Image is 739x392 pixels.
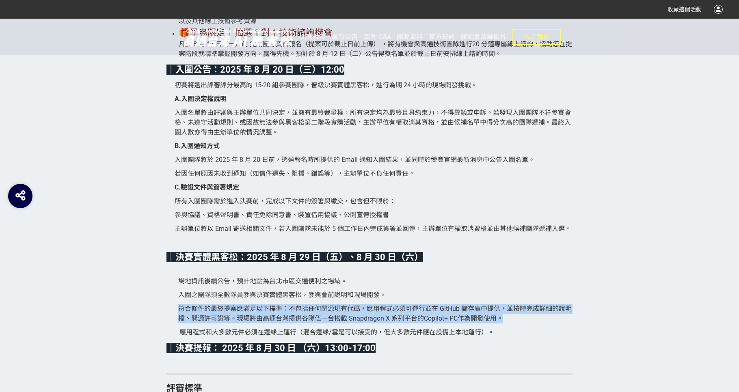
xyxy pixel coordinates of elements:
[668,6,702,13] span: 收藏這個活動
[166,343,376,353] strong: ｜決賽提報： 2025 年 8 月 30 日 （六）13:00-17:00
[397,33,423,41] span: 開源資料
[429,33,455,41] span: 官方規則
[175,225,571,233] span: 主辦單位將以 Email 寄送相關文件，若入圍團隊未能於 5 個工作日內完成簽署並回傳，主辦單位有權取消資格並由其他候補團隊遞補入選。
[175,156,535,164] span: 入圍團隊將於 2025 年 8 月 20 日前，透過報名時所提供的 Email 通知入圍結果，並同時於競賽官網最新消息中公告入圍名單。
[524,33,550,41] span: 馬上報名
[364,19,391,55] a: 活動 Q&A
[175,109,571,136] span: 入圍名單將由評審與主辦單位共同決定，並擁有最終裁量權，所有決定均為最終且具約束力，不得異議或申訴。若發現入圍團隊不符參賽資格、未遵守活動規則、或因故無法參與黑客松第二階段實體活動，主辦單位有權取...
[300,33,326,41] span: 比賽說明
[461,19,506,55] a: 說明會精華影片
[175,81,478,89] span: 初賽將選出評審評分最高的 15-20 組參賽團隊，晉級決賽實體黑客松，進行為期 24 小時的現場開發挑戰。
[300,19,326,55] a: 比賽說明
[175,142,181,150] strong: B.
[461,33,506,41] span: 說明會精華影片
[178,291,386,299] span: 入圍之團隊須全數隊員參與決賽實體黑客松，參與會前說明和現場開發。
[332,33,358,41] span: 最新公告
[181,95,227,103] strong: 入圍決定權說明
[175,183,181,191] strong: C.
[429,19,455,55] a: 官方規則
[179,328,494,336] span: 應用程式和大多數元件必須在邊緣上運行（混合邊緣/雲是可以接受的，但大多數元件應在設備上本地運行）。
[178,277,347,285] span: 場地資訊後續公告，預計地點為台北市區交通便利之場域。
[181,183,239,191] strong: 驗證文件與簽署規定
[166,65,344,75] strong: ｜入圍公告：2025 年 8 月 20 日（三）12:00
[178,27,300,47] img: 2025高通台灣AI黑客松
[175,95,181,103] strong: A.
[332,19,358,55] a: 最新公告
[175,197,395,205] span: 所有入圍團隊需於進入決賽前，完成以下文件的簽署與繳交，包含但不限於：
[181,142,220,150] strong: 入圍通知方式
[178,305,572,322] span: 符合條件的最終提案應滿足以下標準：不包括任何閉源現有代碼，應用程式必須可運行並在 GitHub 儲存庫中提供，並按時完成詳細的說明檔、開源許可證等。現場將由高通台灣提供各隊伍一台搭載 Snapd...
[175,170,415,177] span: 若因任何原因未收到通知（如信件遺失、阻擋、錯誤等），主辦單位不負任何責任。
[364,33,391,41] span: 活動 Q&A
[397,19,423,55] a: 開源資料
[166,252,423,262] strong: ｜決賽實體黑客松：2025 年 8 月 29 日（五）、8 月 30 日（六）
[175,211,389,219] span: 參與協議、資格聲明書、責任免除同意書、裝置借用協議、公開宣傳授權書
[512,29,561,45] button: 馬上報名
